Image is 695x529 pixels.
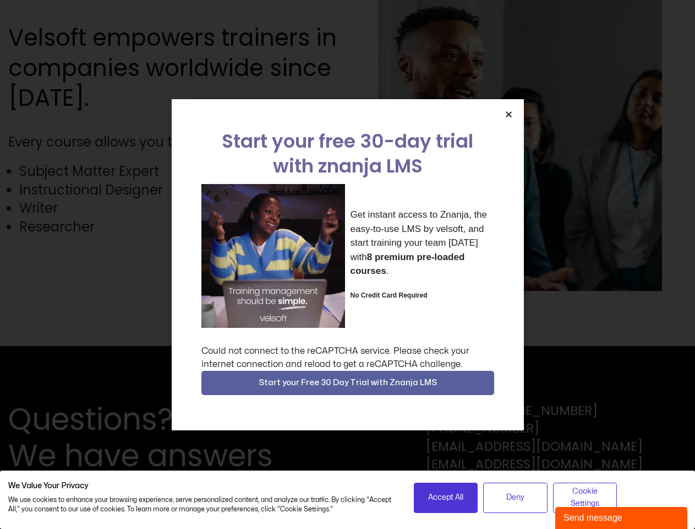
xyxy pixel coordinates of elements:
span: Deny [506,492,524,504]
strong: 8 premium pre-loaded courses [351,252,465,277]
button: Accept all cookies [414,483,478,513]
p: Get instant access to Znanja, the easy-to-use LMS by velsoft, and start training your team [DATE]... [351,208,494,278]
h2: We Value Your Privacy [8,481,397,491]
button: Start your Free 30 Day Trial with Znanja LMS [201,371,494,395]
button: Adjust cookie preferences [553,483,617,513]
strong: No Credit Card Required [351,292,428,299]
span: Cookie Settings [560,485,610,510]
span: Accept All [428,492,463,504]
p: We use cookies to enhance your browsing experience, serve personalized content, and analyze our t... [8,495,397,514]
div: Could not connect to the reCAPTCHA service. Please check your internet connection and reload to g... [201,344,494,371]
button: Deny all cookies [483,483,548,513]
a: Close [505,110,513,118]
h2: Start your free 30-day trial with znanja LMS [201,129,494,179]
iframe: chat widget [555,505,689,529]
span: Start your Free 30 Day Trial with Znanja LMS [259,376,437,390]
img: a woman sitting at her laptop dancing [201,184,345,328]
